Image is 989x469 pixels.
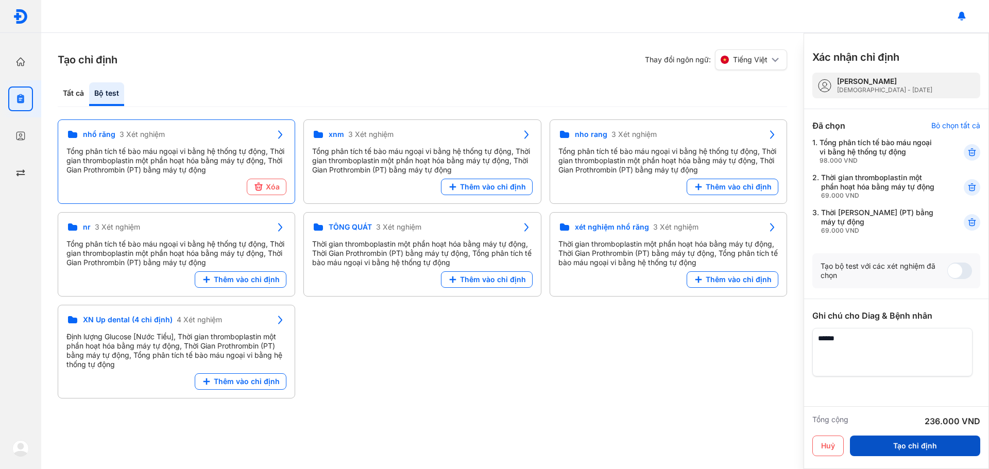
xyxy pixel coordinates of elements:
span: 3 Xét nghiệm [376,222,421,232]
span: nhổ răng [83,130,115,139]
div: Tổng phân tích tế bào máu ngoại vi bằng hệ thống tự động, Thời gian thromboplastin một phần hoạt ... [312,147,532,175]
button: Thêm vào chỉ định [687,179,778,195]
button: Xóa [247,179,286,195]
button: Huỷ [812,436,844,456]
div: 3. [812,208,939,235]
div: Tổng phân tích tế bào máu ngoại vi bằng hệ thống tự động [820,138,939,165]
span: Thêm vào chỉ định [460,275,526,284]
span: nr [83,222,91,232]
img: logo [12,440,29,457]
div: Tổng cộng [812,415,848,427]
div: Bỏ chọn tất cả [931,121,980,130]
button: Thêm vào chỉ định [687,271,778,288]
span: 3 Xét nghiệm [348,130,394,139]
div: 69.000 VND [821,227,939,235]
span: 3 Xét nghiệm [120,130,165,139]
div: Đã chọn [812,119,845,132]
span: nho rang [575,130,607,139]
span: Tiếng Việt [733,55,768,64]
span: Xóa [266,182,280,192]
div: Thời [PERSON_NAME] (PT) bằng máy tự động [821,208,939,235]
h3: Xác nhận chỉ định [812,50,899,64]
div: Thời gian thromboplastin một phần hoạt hóa bằng máy tự động, Thời Gian Prothrombin (PT) bằng máy ... [558,239,778,267]
span: XN Up dental (4 chỉ định) [83,315,173,324]
span: xnm [329,130,344,139]
div: [PERSON_NAME] [837,77,932,86]
div: Bộ test [89,82,124,106]
div: 69.000 VND [821,192,939,200]
div: Ghi chú cho Diag & Bệnh nhân [812,309,980,322]
span: 4 Xét nghiệm [177,315,222,324]
div: Tạo bộ test với các xét nghiệm đã chọn [821,262,947,280]
div: Thời gian thromboplastin một phần hoạt hóa bằng máy tự động [821,173,939,200]
div: Tổng phân tích tế bào máu ngoại vi bằng hệ thống tự động, Thời gian thromboplastin một phần hoạt ... [66,239,286,267]
div: 98.000 VND [820,157,939,165]
div: 2. [812,173,939,200]
button: Thêm vào chỉ định [195,271,286,288]
button: Thêm vào chỉ định [195,373,286,390]
div: Tổng phân tích tế bào máu ngoại vi bằng hệ thống tự động, Thời gian thromboplastin một phần hoạt ... [66,147,286,175]
div: Tổng phân tích tế bào máu ngoại vi bằng hệ thống tự động, Thời gian thromboplastin một phần hoạt ... [558,147,778,175]
div: Thời gian thromboplastin một phần hoạt hóa bằng máy tự động, Thời Gian Prothrombin (PT) bằng máy ... [312,239,532,267]
span: TỔNG QUÁT [329,222,372,232]
img: logo [13,9,28,24]
button: Thêm vào chỉ định [441,271,533,288]
span: xét nghiệm nhổ răng [575,222,649,232]
div: Tất cả [58,82,89,106]
span: Thêm vào chỉ định [706,275,772,284]
span: Thêm vào chỉ định [214,377,280,386]
span: Thêm vào chỉ định [706,182,772,192]
button: Thêm vào chỉ định [441,179,533,195]
span: 3 Xét nghiệm [95,222,140,232]
div: Thay đổi ngôn ngữ: [645,49,787,70]
span: 3 Xét nghiệm [611,130,657,139]
div: [DEMOGRAPHIC_DATA] - [DATE] [837,86,932,94]
button: Tạo chỉ định [850,436,980,456]
span: Thêm vào chỉ định [460,182,526,192]
span: Thêm vào chỉ định [214,275,280,284]
span: 3 Xét nghiệm [653,222,698,232]
div: 1. [812,138,939,165]
h3: Tạo chỉ định [58,53,117,67]
div: Định lượng Glucose [Nước Tiểu], Thời gian thromboplastin một phần hoạt hóa bằng máy tự động, Thời... [66,332,286,369]
div: 236.000 VND [925,415,980,427]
